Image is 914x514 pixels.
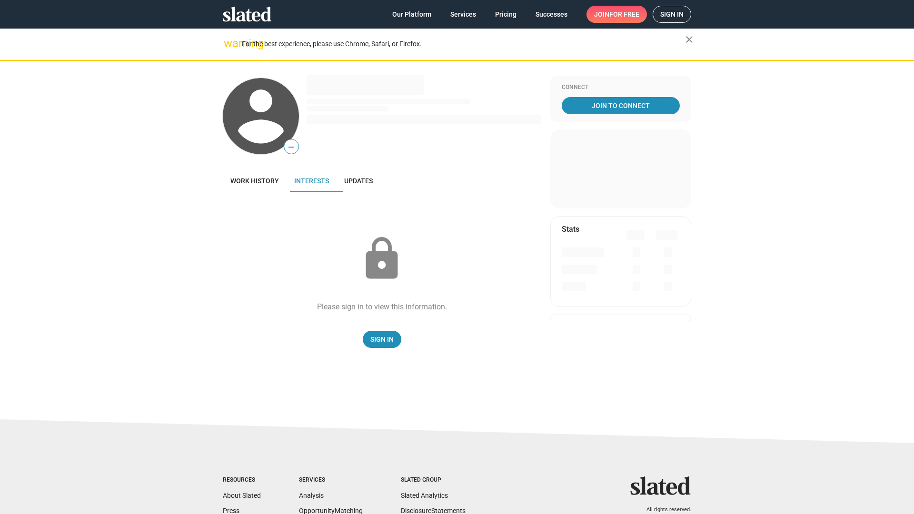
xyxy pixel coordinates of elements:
[317,302,447,312] div: Please sign in to view this information.
[294,177,329,185] span: Interests
[401,476,466,484] div: Slated Group
[358,235,406,283] mat-icon: lock
[401,492,448,499] a: Slated Analytics
[564,97,678,114] span: Join To Connect
[562,97,680,114] a: Join To Connect
[242,38,685,50] div: For the best experience, please use Chrome, Safari, or Firefox.
[230,177,279,185] span: Work history
[337,169,380,192] a: Updates
[450,6,476,23] span: Services
[653,6,691,23] a: Sign in
[594,6,639,23] span: Join
[299,492,324,499] a: Analysis
[223,476,261,484] div: Resources
[495,6,517,23] span: Pricing
[344,177,373,185] span: Updates
[536,6,567,23] span: Successes
[224,38,235,49] mat-icon: warning
[562,224,579,234] mat-card-title: Stats
[223,492,261,499] a: About Slated
[284,141,298,153] span: —
[528,6,575,23] a: Successes
[370,331,394,348] span: Sign In
[223,169,287,192] a: Work history
[363,331,401,348] a: Sign In
[385,6,439,23] a: Our Platform
[609,6,639,23] span: for free
[487,6,524,23] a: Pricing
[392,6,431,23] span: Our Platform
[443,6,484,23] a: Services
[684,34,695,45] mat-icon: close
[287,169,337,192] a: Interests
[562,84,680,91] div: Connect
[299,476,363,484] div: Services
[586,6,647,23] a: Joinfor free
[660,6,684,22] span: Sign in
